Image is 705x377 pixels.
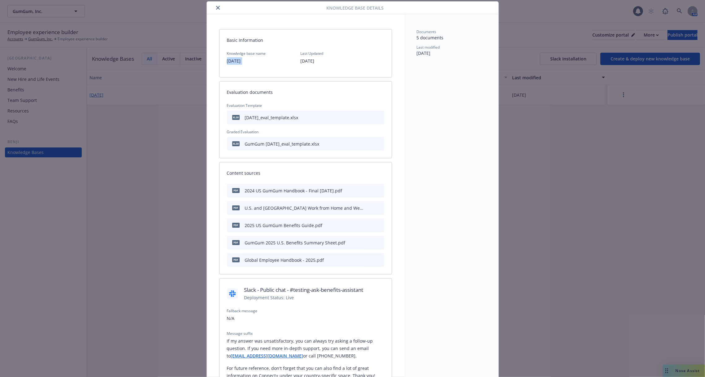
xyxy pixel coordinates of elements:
[245,114,298,121] div: [DATE]_eval_template.xlsx
[220,29,392,51] div: Basic Information
[376,239,382,246] button: preview file
[366,257,371,263] button: download file
[245,222,323,229] div: 2025 US GumGum Benefits Guide.pdf
[232,141,240,146] span: xlsx
[232,223,240,227] span: pdf
[245,257,324,263] div: Global Employee Handbook - 2025.pdf
[366,239,371,246] button: download file
[366,205,371,211] button: download file
[376,187,382,194] button: preview file
[232,188,240,193] span: pdf
[227,51,266,56] span: Knowledge base name
[326,5,384,11] span: Knowledge base details
[417,35,444,41] span: 5 documents
[227,308,384,313] span: Fallback message
[377,141,382,147] button: download file
[232,257,240,262] span: pdf
[220,162,392,184] div: Content sources
[245,205,364,211] div: U.S. and [GEOGRAPHIC_DATA] Work from Home and Wellness Reimbursement Policy - Updated [DATE].pdf
[301,51,324,56] span: Last Updated
[366,222,371,229] button: download file
[244,294,363,301] span: Deployment Status: Live
[366,187,371,194] button: download file
[227,315,384,322] p: N/A
[417,45,440,50] span: Last modified
[232,240,240,245] span: pdf
[214,4,222,11] button: close
[376,205,382,211] button: preview file
[227,57,266,65] p: [DATE]
[376,257,382,263] button: preview file
[377,114,382,121] button: download file
[245,187,342,194] div: 2024 US GumGum Handbook - Final [DATE].pdf
[245,239,346,246] div: GumGum 2025 U.S. Benefits Summary Sheet.pdf
[301,57,324,65] p: [DATE]
[417,29,437,34] span: Documents
[376,222,382,229] button: preview file
[220,81,392,103] div: Evaluation documents
[227,103,384,108] span: Evaluation Template
[231,353,303,359] a: [EMAIL_ADDRESS][DOMAIN_NAME]
[232,115,240,120] span: xlsx
[245,141,320,147] div: GumGum [DATE]_eval_template.xlsx
[417,50,431,56] span: [DATE]
[232,205,240,210] span: pdf
[227,337,384,360] p: If my answer was unsatisfactory, you can always try asking a follow-up question. If you need more...
[244,286,363,294] span: Slack - Public chat - #testing-ask-benefits-assistant
[227,129,384,134] span: Graded Evaluation
[227,331,384,336] span: Message suffix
